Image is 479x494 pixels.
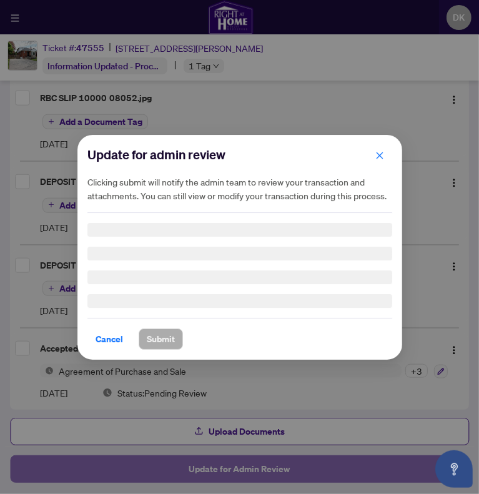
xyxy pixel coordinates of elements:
span: Cancel [96,329,123,349]
button: Cancel [87,329,131,350]
span: close [375,151,384,159]
button: Open asap [435,450,473,488]
h2: Update for admin review [87,145,392,165]
h5: Clicking submit will notify the admin team to review your transaction and attachments. You can st... [87,175,392,202]
button: Submit [139,329,183,350]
